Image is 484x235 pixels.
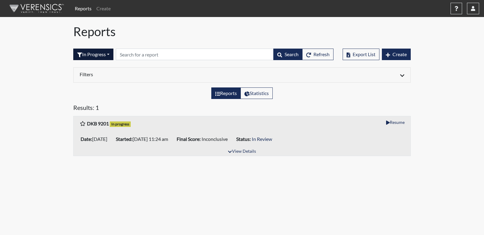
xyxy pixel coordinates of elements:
h5: Results: 1 [73,104,411,114]
b: DKB 9201 [87,121,109,126]
span: Create [392,51,407,57]
li: [DATE] 11:24 am [113,134,174,144]
span: Refresh [313,51,330,57]
h6: Filters [80,71,237,77]
span: Export List [353,51,375,57]
button: Create [382,49,411,60]
input: Search by Registration ID, Interview Number, or Investigation Name. [116,49,274,60]
div: Click to expand/collapse filters [75,71,409,79]
span: Search [285,51,299,57]
span: In progress [110,121,131,127]
label: View the list of reports [211,87,241,99]
div: Filter by interview status [73,49,113,60]
button: Resume [383,118,407,127]
button: Export List [343,49,379,60]
button: Refresh [302,49,334,60]
button: In Progress [73,49,113,60]
b: Status: [236,136,251,142]
button: Search [273,49,302,60]
span: In Review [252,136,272,142]
h1: Reports [73,24,411,39]
label: View statistics about completed interviews [240,87,273,99]
a: Create [94,2,113,15]
span: Inconclusive [202,136,228,142]
b: Date: [81,136,92,142]
a: Reports [72,2,94,15]
button: View Details [225,148,258,156]
b: Started: [116,136,133,142]
b: Final Score: [177,136,201,142]
li: [DATE] [78,134,113,144]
